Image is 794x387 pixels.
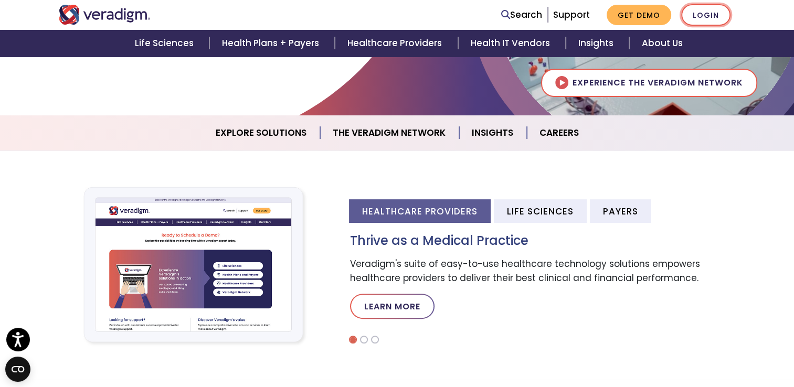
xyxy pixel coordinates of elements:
a: Explore Solutions [203,120,320,146]
a: Healthcare Providers [335,30,458,57]
a: Life Sciences [122,30,209,57]
a: Health Plans + Payers [209,30,335,57]
a: Health IT Vendors [458,30,566,57]
a: Learn More [350,294,435,319]
li: Payers [590,199,651,223]
a: Insights [459,120,527,146]
button: Open CMP widget [5,357,30,382]
a: About Us [629,30,695,57]
li: Healthcare Providers [349,199,491,223]
img: Veradigm logo [59,5,151,25]
p: Veradigm's suite of easy-to-use healthcare technology solutions empowers healthcare providers to ... [350,257,736,285]
h3: Thrive as a Medical Practice [350,233,736,249]
a: The Veradigm Network [320,120,459,146]
a: Support [553,8,590,21]
li: Life Sciences [494,199,587,223]
a: Insights [566,30,629,57]
a: Search [501,8,542,22]
a: Get Demo [607,5,671,25]
a: Careers [527,120,591,146]
a: Login [681,4,731,26]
